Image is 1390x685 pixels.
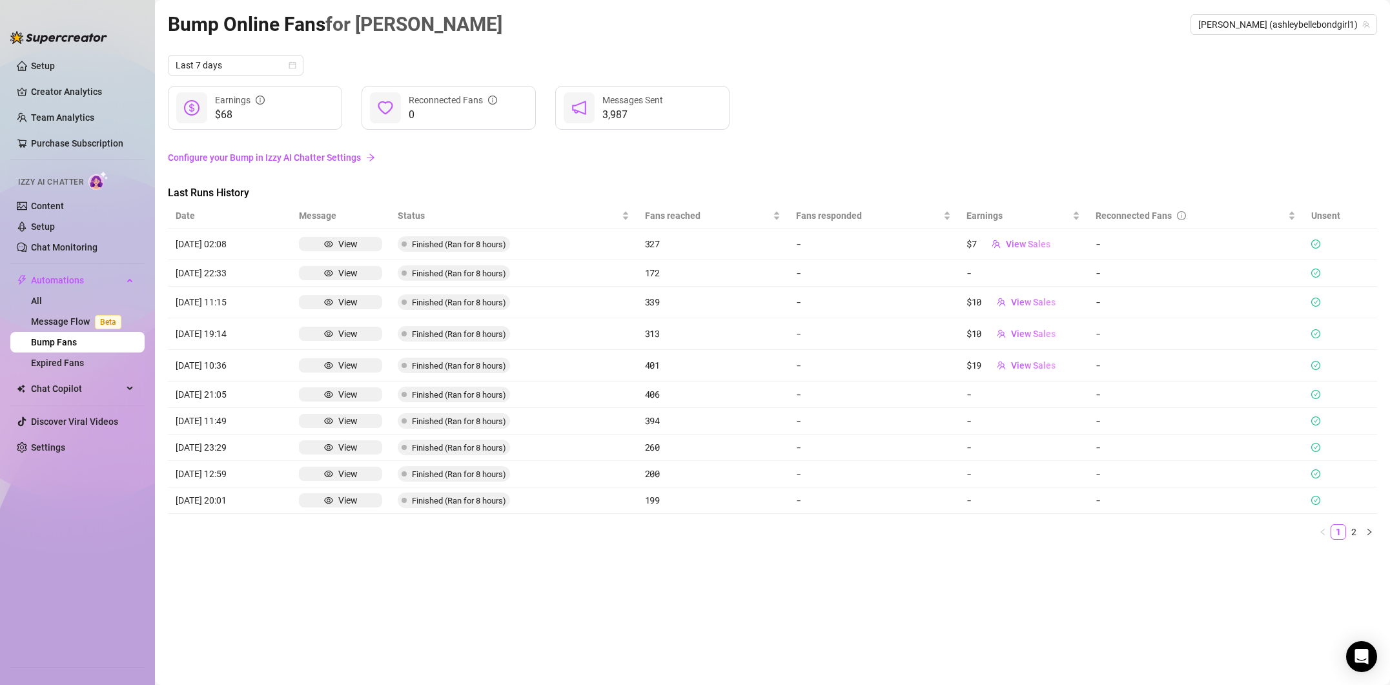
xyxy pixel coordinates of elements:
[966,266,972,280] article: -
[997,329,1006,338] span: team
[1311,390,1320,399] span: check-circle
[31,221,55,232] a: Setup
[645,440,781,455] article: 260
[409,93,497,107] div: Reconnected Fans
[966,358,981,373] article: $19
[31,270,123,291] span: Automations
[338,295,358,309] div: View
[966,237,976,251] article: $7
[796,467,951,481] article: -
[1011,360,1056,371] span: View Sales
[168,145,1377,170] a: Configure your Bump in Izzy AI Chatter Settingsarrow-right
[645,358,781,373] article: 401
[176,440,283,455] article: [DATE] 23:29
[338,414,358,428] div: View
[338,266,358,280] div: View
[324,298,333,307] span: eye
[645,387,781,402] article: 406
[1303,203,1348,229] th: Unsent
[338,387,358,402] div: View
[966,327,981,341] article: $10
[338,327,358,341] div: View
[31,358,84,368] a: Expired Fans
[986,323,1066,344] button: View Sales
[412,416,506,426] span: Finished (Ran for 8 hours)
[168,9,502,39] article: Bump Online Fans
[338,440,358,455] div: View
[412,269,506,278] span: Finished (Ran for 8 hours)
[1311,443,1320,452] span: check-circle
[966,414,972,428] article: -
[409,107,497,123] span: 0
[1346,524,1362,540] li: 2
[1331,524,1346,540] li: 1
[168,203,291,229] th: Date
[645,237,781,251] article: 327
[176,358,283,373] article: [DATE] 10:36
[338,493,358,507] div: View
[31,133,134,154] a: Purchase Subscription
[1096,266,1296,280] article: -
[31,112,94,123] a: Team Analytics
[17,275,27,285] span: thunderbolt
[176,467,283,481] article: [DATE] 12:59
[796,327,951,341] article: -
[571,100,587,116] span: notification
[1096,295,1296,309] article: -
[176,266,283,280] article: [DATE] 22:33
[1096,387,1296,402] article: -
[1311,361,1320,370] span: check-circle
[1311,329,1320,338] span: check-circle
[412,298,506,307] span: Finished (Ran for 8 hours)
[398,209,619,223] span: Status
[324,443,333,452] span: eye
[602,95,663,105] span: Messages Sent
[645,414,781,428] article: 394
[31,61,55,71] a: Setup
[324,496,333,505] span: eye
[31,201,64,211] a: Content
[256,96,265,105] span: info-circle
[215,107,265,123] span: $68
[966,440,972,455] article: -
[645,327,781,341] article: 313
[176,56,296,75] span: Last 7 days
[31,316,127,327] a: Message FlowBeta
[1096,358,1296,373] article: -
[412,443,506,453] span: Finished (Ran for 8 hours)
[325,13,502,36] span: for [PERSON_NAME]
[645,266,781,280] article: 172
[88,171,108,190] img: AI Chatter
[412,469,506,479] span: Finished (Ran for 8 hours)
[176,327,283,341] article: [DATE] 19:14
[168,185,385,201] span: Last Runs History
[1315,524,1331,540] button: left
[1311,240,1320,249] span: check-circle
[324,469,333,478] span: eye
[324,240,333,249] span: eye
[1311,496,1320,505] span: check-circle
[412,496,506,506] span: Finished (Ran for 8 hours)
[412,361,506,371] span: Finished (Ran for 8 hours)
[412,240,506,249] span: Finished (Ran for 8 hours)
[986,292,1066,312] button: View Sales
[966,209,1070,223] span: Earnings
[338,358,358,373] div: View
[966,467,972,481] article: -
[390,203,637,229] th: Status
[18,176,83,189] span: Izzy AI Chatter
[1006,239,1050,249] span: View Sales
[10,31,107,44] img: logo-BBDzfeDw.svg
[796,266,951,280] article: -
[637,203,788,229] th: Fans reached
[31,337,77,347] a: Bump Fans
[1331,525,1345,539] a: 1
[31,296,42,306] a: All
[966,295,981,309] article: $10
[324,416,333,425] span: eye
[31,242,97,252] a: Chat Monitoring
[324,269,333,278] span: eye
[1096,327,1296,341] article: -
[366,153,375,162] span: arrow-right
[412,390,506,400] span: Finished (Ran for 8 hours)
